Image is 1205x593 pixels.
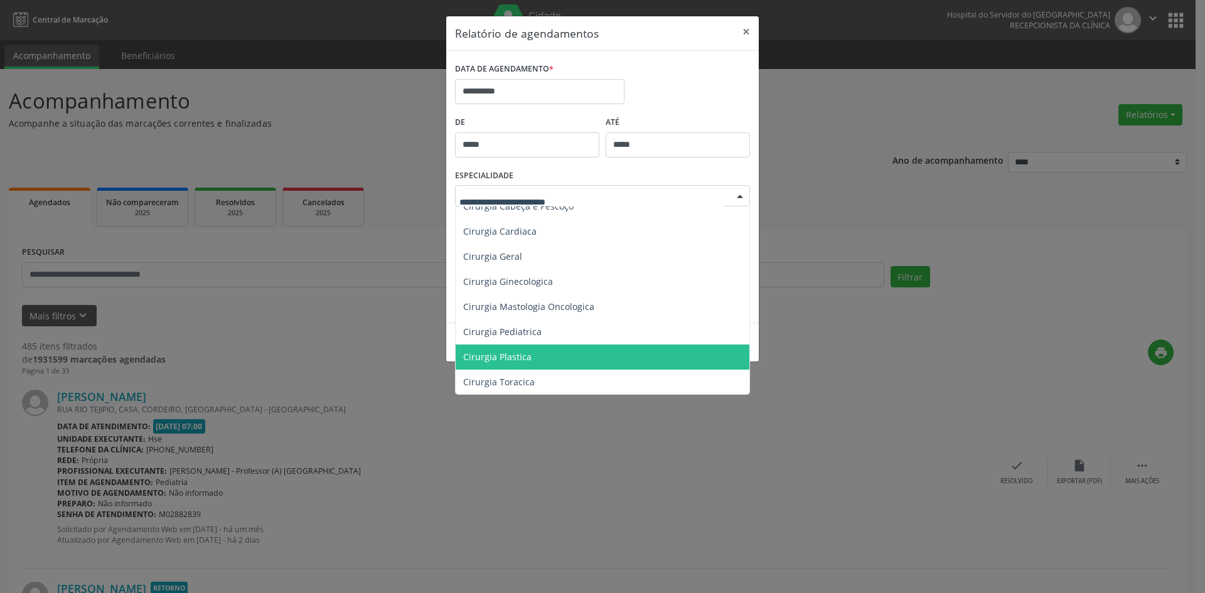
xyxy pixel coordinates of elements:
[463,301,594,313] span: Cirurgia Mastologia Oncologica
[606,113,750,132] label: ATÉ
[455,25,599,41] h5: Relatório de agendamentos
[463,275,553,287] span: Cirurgia Ginecologica
[455,166,513,186] label: ESPECIALIDADE
[463,225,537,237] span: Cirurgia Cardiaca
[463,351,532,363] span: Cirurgia Plastica
[463,200,574,212] span: Cirurgia Cabeça e Pescoço
[463,376,535,388] span: Cirurgia Toracica
[455,113,599,132] label: De
[463,326,542,338] span: Cirurgia Pediatrica
[734,16,759,47] button: Close
[455,60,554,79] label: DATA DE AGENDAMENTO
[463,250,522,262] span: Cirurgia Geral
